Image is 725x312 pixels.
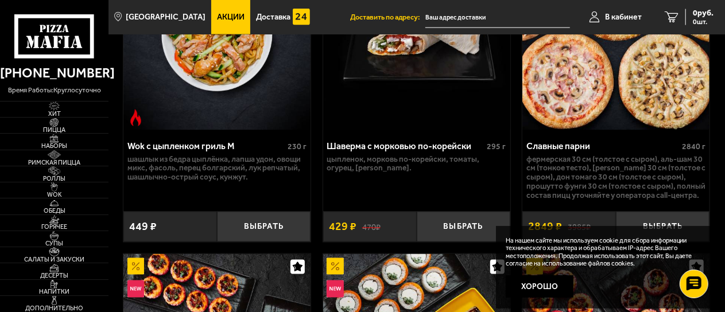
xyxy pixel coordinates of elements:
input: Ваш адрес доставки [425,7,571,28]
span: Доставка [256,13,290,21]
span: 429 ₽ [329,221,356,233]
span: Акции [217,13,245,21]
s: 470 ₽ [362,221,381,232]
span: 230 г [288,142,307,152]
div: Wok с цыпленком гриль M [127,142,285,153]
img: Акционный [327,258,344,275]
button: Хорошо [506,275,573,298]
img: Акционный [127,258,145,275]
img: Острое блюдо [127,110,145,127]
p: шашлык из бедра цыплёнка, лапша удон, овощи микс, фасоль, перец болгарский, лук репчатый, шашлычн... [127,155,307,182]
span: 2849 ₽ [529,221,563,233]
div: Шаверма с морковью по-корейски [327,142,484,153]
span: 449 ₽ [129,221,157,233]
p: цыпленок, морковь по-корейски, томаты, огурец, [PERSON_NAME]. [327,155,506,174]
div: Славные парни [526,142,679,153]
span: 295 г [487,142,506,152]
span: [GEOGRAPHIC_DATA] [126,13,206,21]
button: Выбрать [616,212,710,241]
button: Выбрать [417,212,510,241]
s: 3985 ₽ [568,221,591,232]
p: На нашем сайте мы используем cookie для сбора информации технического характера и обрабатываем IP... [506,237,697,268]
span: 2840 г [682,142,705,152]
p: Фермерская 30 см (толстое с сыром), Аль-Шам 30 см (тонкое тесто), [PERSON_NAME] 30 см (толстое с ... [526,155,705,201]
img: Новинка [327,280,344,298]
span: 0 шт. [693,18,714,25]
span: Доставить по адресу: [350,14,425,21]
span: В кабинет [605,13,642,21]
img: 15daf4d41897b9f0e9f617042186c801.svg [293,9,310,26]
img: Новинка [127,280,145,298]
button: Выбрать [217,212,311,241]
span: 0 руб. [693,9,714,17]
